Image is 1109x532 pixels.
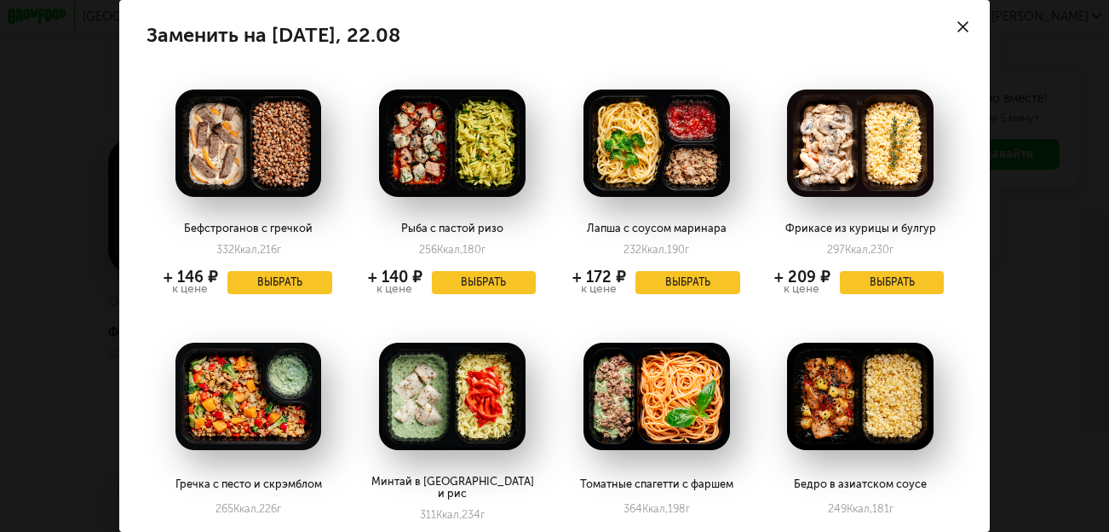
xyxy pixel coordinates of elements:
[572,283,625,295] div: к цене
[845,243,871,256] span: Ккал,
[840,271,945,294] button: Выбрать
[234,243,260,256] span: Ккал,
[635,271,740,294] button: Выбрать
[379,343,526,450] img: big_CojoRMtPJK48Oddw.png
[774,271,830,283] div: + 209 ₽
[623,502,690,518] div: 364 198
[481,243,486,256] span: г
[175,90,322,197] img: big_U1XP0mHWB7wZqZqd.png
[623,243,689,256] div: 232 190
[787,90,934,197] img: big_8CuvpT9XFxJdKeFe.png
[480,508,485,521] span: г
[277,502,281,515] span: г
[164,223,331,234] div: Бефстроганов с гречкой
[233,502,259,515] span: Ккал,
[369,223,536,234] div: Рыба с пастой ризо
[164,283,217,295] div: к цене
[686,502,690,515] span: г
[774,283,830,295] div: к цене
[432,271,537,294] button: Выбрать
[215,502,281,518] div: 265 226
[436,508,462,521] span: Ккал,
[827,243,894,256] div: 297 230
[420,508,485,521] div: 311 234
[379,90,526,197] img: big_PJ9XDp31LIsWM0um.png
[572,271,625,283] div: + 172 ₽
[573,223,740,234] div: Лапша с соусом маринара
[685,243,689,256] span: г
[164,478,331,494] div: Гречка с песто и скрэмблом
[642,502,668,515] span: Ккал,
[175,343,322,450] img: big_AsY1OzrFJtJjPls2.png
[777,478,944,494] div: Бедро в азиатском соусе
[777,223,944,234] div: Фрикасе из курицы и булгур
[277,243,281,256] span: г
[368,271,422,283] div: + 140 ₽
[828,502,894,518] div: 249 181
[216,243,281,256] div: 332 216
[368,283,422,295] div: к цене
[369,476,536,500] div: Минтай в [GEOGRAPHIC_DATA] и рис
[889,243,894,256] span: г
[889,502,894,515] span: г
[147,27,962,43] h4: Заменить на [DATE], 22.08
[437,243,463,256] span: Ккал,
[164,271,217,283] div: + 146 ₽
[641,243,667,256] span: Ккал,
[787,343,934,450] img: big_T6akGsPrHwhvNLVv.png
[583,90,730,197] img: big_w9Jg4ANVYvsPbdw6.png
[419,243,486,256] div: 256 180
[847,502,872,515] span: Ккал,
[583,343,730,450] img: big_zoO02UG7dDBjXcKb.png
[227,271,332,294] button: Выбрать
[573,478,740,494] div: Томатные спагетти с фаршем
